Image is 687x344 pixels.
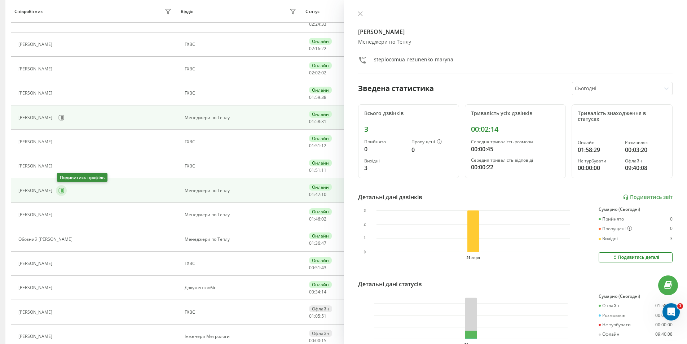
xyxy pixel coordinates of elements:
[599,252,673,262] button: Подивитись деталі
[309,305,332,312] div: Офлайн
[625,164,666,172] div: 09:40:08
[471,139,560,144] div: Середня тривалість розмови
[321,21,326,27] span: 33
[315,191,320,197] span: 47
[315,167,320,173] span: 51
[309,184,332,191] div: Онлайн
[358,193,422,201] div: Детальні дані дзвінків
[321,240,326,246] span: 47
[578,158,619,164] div: Не турбувати
[471,145,560,153] div: 00:00:45
[309,167,314,173] span: 01
[364,158,406,164] div: Вихідні
[309,289,314,295] span: 00
[599,217,624,222] div: Прийнято
[655,303,673,308] div: 01:58:29
[471,110,560,117] div: Тривалість усіх дзвінків
[185,42,298,47] div: ГХВС
[578,110,666,123] div: Тривалість знаходження в статусах
[309,241,326,246] div: : :
[309,191,314,197] span: 01
[309,265,326,270] div: : :
[18,139,54,144] div: [PERSON_NAME]
[185,66,298,71] div: ГХВС
[662,303,680,321] iframe: Intercom live chat
[309,94,314,100] span: 01
[364,236,366,240] text: 1
[185,261,298,266] div: ГХВС
[309,143,314,149] span: 01
[309,21,314,27] span: 02
[185,18,298,23] div: Документообіг
[18,66,54,71] div: [PERSON_NAME]
[315,289,320,295] span: 34
[309,257,332,264] div: Онлайн
[655,332,673,337] div: 09:40:08
[599,236,618,241] div: Вихідні
[309,95,326,100] div: : :
[185,139,298,144] div: ГХВС
[358,27,673,36] h4: [PERSON_NAME]
[321,265,326,271] span: 43
[358,83,434,94] div: Зведена статистика
[364,222,366,226] text: 2
[364,250,366,254] text: 0
[181,9,193,14] div: Відділ
[18,334,54,339] div: [PERSON_NAME]
[623,194,673,200] a: Подивитись звіт
[309,143,326,148] div: : :
[321,94,326,100] span: 38
[309,38,332,45] div: Онлайн
[309,62,332,69] div: Онлайн
[471,125,560,134] div: 00:02:14
[309,313,314,319] span: 01
[309,160,332,166] div: Онлайн
[18,285,54,290] div: [PERSON_NAME]
[18,164,54,169] div: [PERSON_NAME]
[578,164,619,172] div: 00:00:00
[185,212,298,217] div: Менеджери по Теплу
[185,91,298,96] div: ГХВС
[315,143,320,149] span: 51
[321,143,326,149] span: 12
[315,265,320,271] span: 51
[364,125,453,134] div: 3
[364,209,366,213] text: 3
[655,322,673,327] div: 00:00:00
[321,70,326,76] span: 02
[670,226,673,232] div: 0
[18,18,54,23] div: [PERSON_NAME]
[471,158,560,163] div: Середня тривалість відповіді
[625,140,666,145] div: Розмовляє
[374,56,453,66] div: steplocomua_rezunenko_maryna
[599,207,673,212] div: Сумарно (Сьогодні)
[309,208,332,215] div: Онлайн
[185,237,298,242] div: Менеджери по Теплу
[625,145,666,154] div: 00:03:20
[321,191,326,197] span: 10
[185,334,298,339] div: Інженери Метрологи
[364,110,453,117] div: Всього дзвінків
[309,338,326,343] div: : :
[315,313,320,319] span: 05
[670,217,673,222] div: 0
[309,240,314,246] span: 01
[309,232,332,239] div: Онлайн
[185,285,298,290] div: Документообіг
[309,111,332,118] div: Онлайн
[321,216,326,222] span: 02
[309,46,326,51] div: : :
[18,42,54,47] div: [PERSON_NAME]
[321,289,326,295] span: 14
[315,21,320,27] span: 24
[14,9,43,14] div: Співробітник
[466,256,480,260] text: 21 серп
[309,314,326,319] div: : :
[309,118,314,125] span: 01
[309,45,314,52] span: 02
[18,212,54,217] div: [PERSON_NAME]
[321,338,326,344] span: 15
[309,216,314,222] span: 01
[599,226,632,232] div: Пропущені
[315,240,320,246] span: 36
